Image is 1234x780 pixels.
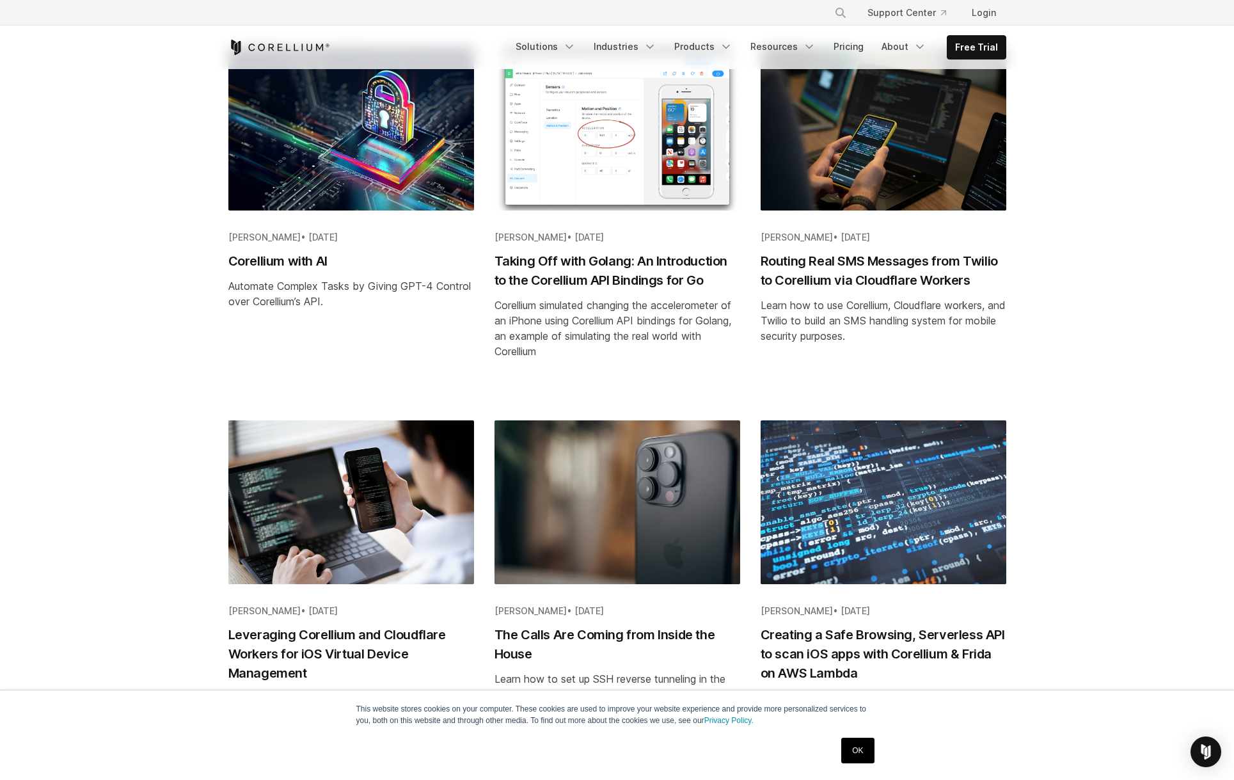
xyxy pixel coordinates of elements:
[819,1,1006,24] div: Navigation Menu
[857,1,956,24] a: Support Center
[761,420,1006,584] img: Creating a Safe Browsing, Serverless API to scan iOS apps with Corellium & Frida on AWS Lambda
[761,625,1006,683] h2: Creating a Safe Browsing, Serverless API to scan iOS apps with Corellium & Frida on AWS Lambda
[494,671,740,717] div: Learn how to set up SSH reverse tunneling in the Corellium app to help you with investigating phi...
[586,35,664,58] a: Industries
[841,605,870,616] span: [DATE]
[494,420,740,584] img: The Calls Are Coming from Inside the House
[494,47,740,400] a: Blog post summary: Taking Off with Golang: An Introduction to the Corellium API Bindings for Go
[761,251,1006,290] h2: Routing Real SMS Messages from Twilio to Corellium via Cloudflare Workers
[228,420,474,584] img: Leveraging Corellium and Cloudflare Workers for iOS Virtual Device Management
[494,232,567,243] span: [PERSON_NAME]
[761,231,1006,244] div: •
[356,703,878,726] p: This website stores cookies on your computer. These cookies are used to improve your website expe...
[228,232,301,243] span: [PERSON_NAME]
[826,35,871,58] a: Pricing
[829,1,852,24] button: Search
[228,251,474,271] h2: Corellium with AI
[228,40,330,55] a: Corellium Home
[961,1,1006,24] a: Login
[308,605,338,616] span: [DATE]
[494,605,740,617] div: •
[494,298,740,359] div: Corellium simulated changing the accelerometer of an iPhone using Corellium API bindings for Gola...
[574,232,604,243] span: [DATE]
[761,605,1006,617] div: •
[874,35,934,58] a: About
[228,625,474,683] h2: Leveraging Corellium and Cloudflare Workers for iOS Virtual Device Management
[1190,736,1221,767] div: Open Intercom Messenger
[761,47,1006,211] img: Routing Real SMS Messages from Twilio to Corellium via Cloudflare Workers
[761,605,833,616] span: [PERSON_NAME]
[743,35,823,58] a: Resources
[494,231,740,244] div: •
[841,232,870,243] span: [DATE]
[494,47,740,211] img: Taking Off with Golang: An Introduction to the Corellium API Bindings for Go
[228,605,474,617] div: •
[228,605,301,616] span: [PERSON_NAME]
[228,47,474,400] a: Blog post summary: Corellium with AI
[574,605,604,616] span: [DATE]
[508,35,1006,60] div: Navigation Menu
[494,605,567,616] span: [PERSON_NAME]
[667,35,740,58] a: Products
[947,36,1006,59] a: Free Trial
[228,231,474,244] div: •
[308,232,338,243] span: [DATE]
[494,251,740,290] h2: Taking Off with Golang: An Introduction to the Corellium API Bindings for Go
[761,47,1006,400] a: Blog post summary: Routing Real SMS Messages from Twilio to Corellium via Cloudflare Workers
[841,738,874,763] a: OK
[228,278,474,309] div: Automate Complex Tasks by Giving GPT-4 Control over Corellium’s API.
[761,298,1006,344] div: Learn how to use Corellium, Cloudflare workers, and Twilio to build an SMS handling system for mo...
[228,47,474,211] img: Corellium with AI
[761,232,833,243] span: [PERSON_NAME]
[508,35,583,58] a: Solutions
[704,716,754,725] a: Privacy Policy.
[494,625,740,664] h2: The Calls Are Coming from Inside the House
